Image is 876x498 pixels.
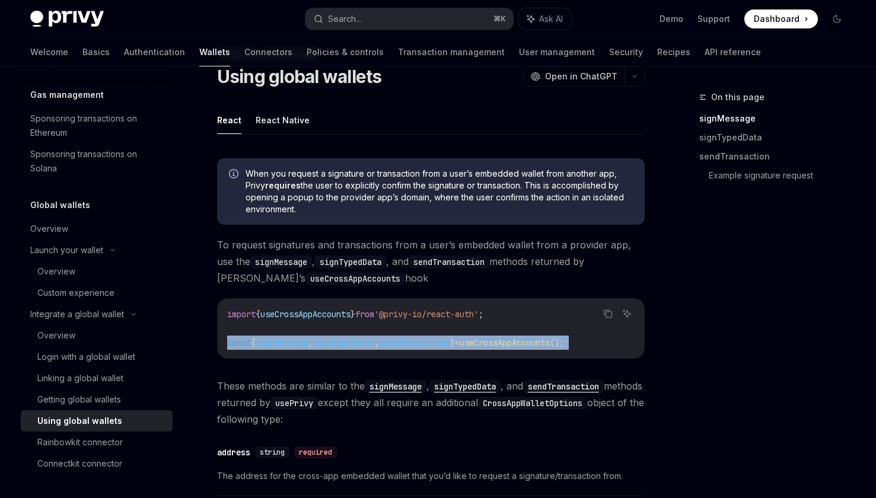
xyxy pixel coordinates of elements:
h5: Global wallets [30,198,90,212]
a: signTypedData [699,128,856,147]
a: Connectors [244,38,292,66]
a: API reference [705,38,761,66]
span: ; [479,309,483,320]
code: signTypedData [429,380,501,393]
a: Connectkit connector [21,453,173,474]
a: Basics [82,38,110,66]
span: Dashboard [754,13,799,25]
a: Wallets [199,38,230,66]
a: Sponsoring transactions on Solana [21,143,173,179]
div: Search... [328,12,361,26]
a: Login with a global wallet [21,346,173,368]
button: Ask AI [519,8,571,30]
div: Overview [37,264,75,279]
span: , [374,337,379,348]
button: Copy the contents from the code block [600,306,616,321]
button: React [217,106,241,134]
code: signTypedData [315,256,386,269]
a: signMessage [699,109,856,128]
span: On this page [711,90,764,104]
span: } [450,337,455,348]
a: Policies & controls [307,38,384,66]
button: Ask AI [619,306,635,321]
span: Open in ChatGPT [545,71,617,82]
a: Overview [21,325,173,346]
a: Security [609,38,643,66]
span: = [455,337,460,348]
a: Rainbowkit connector [21,432,173,453]
span: ⌘ K [493,14,506,24]
code: signMessage [365,380,426,393]
div: Connectkit connector [37,456,122,471]
a: User management [519,38,595,66]
span: signTypedData [313,337,374,348]
a: sendTransaction [699,147,856,166]
span: The address for the cross-app embedded wallet that you’d like to request a signature/transaction ... [217,469,645,483]
span: Ask AI [539,13,563,25]
div: Sponsoring transactions on Ethereum [30,111,165,140]
a: signTypedData [429,380,501,392]
span: , [308,337,313,348]
span: { [251,337,256,348]
a: signMessage [365,380,426,392]
button: Open in ChatGPT [523,66,625,87]
div: required [294,446,337,458]
button: React Native [256,106,310,134]
span: signMessage [256,337,308,348]
span: useCrossAppAccounts [260,309,351,320]
button: Toggle dark mode [827,9,846,28]
a: Linking a global wallet [21,368,173,389]
strong: requires [265,180,301,190]
h5: Gas management [30,88,104,102]
span: (); [550,337,564,348]
a: Dashboard [744,9,818,28]
div: Linking a global wallet [37,371,123,385]
div: Sponsoring transactions on Solana [30,147,165,175]
img: dark logo [30,11,104,27]
a: Sponsoring transactions on Ethereum [21,108,173,143]
span: sendTransaction [379,337,450,348]
div: Using global wallets [37,414,122,428]
a: Transaction management [398,38,505,66]
span: const [227,337,251,348]
span: useCrossAppAccounts [460,337,550,348]
code: signMessage [250,256,312,269]
span: import [227,309,256,320]
code: usePrivy [270,397,318,410]
span: These methods are similar to the , , and methods returned by except they all require an additiona... [217,378,645,427]
a: Example signature request [709,166,856,185]
a: Using global wallets [21,410,173,432]
a: sendTransaction [523,380,604,392]
a: Welcome [30,38,68,66]
code: sendTransaction [409,256,489,269]
div: Launch your wallet [30,243,103,257]
a: Authentication [124,38,185,66]
div: Getting global wallets [37,392,121,407]
code: CrossAppWalletOptions [478,397,587,410]
a: Custom experience [21,282,173,304]
div: Rainbowkit connector [37,435,123,449]
button: Search...⌘K [305,8,513,30]
a: Recipes [657,38,690,66]
span: When you request a signature or transaction from a user’s embedded wallet from another app, Privy... [246,168,633,215]
div: Login with a global wallet [37,350,135,364]
span: '@privy-io/react-auth' [374,309,479,320]
span: string [260,448,285,457]
div: Custom experience [37,286,114,300]
span: To request signatures and transactions from a user’s embedded wallet from a provider app, use the... [217,237,645,286]
a: Getting global wallets [21,389,173,410]
div: Overview [37,328,75,343]
span: { [256,309,260,320]
a: Support [697,13,730,25]
a: Overview [21,218,173,240]
a: Overview [21,261,173,282]
code: sendTransaction [523,380,604,393]
div: Integrate a global wallet [30,307,124,321]
span: from [355,309,374,320]
h1: Using global wallets [217,66,382,87]
div: Overview [30,222,68,236]
span: } [351,309,355,320]
a: Demo [660,13,683,25]
code: useCrossAppAccounts [305,272,405,285]
svg: Info [229,169,241,181]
